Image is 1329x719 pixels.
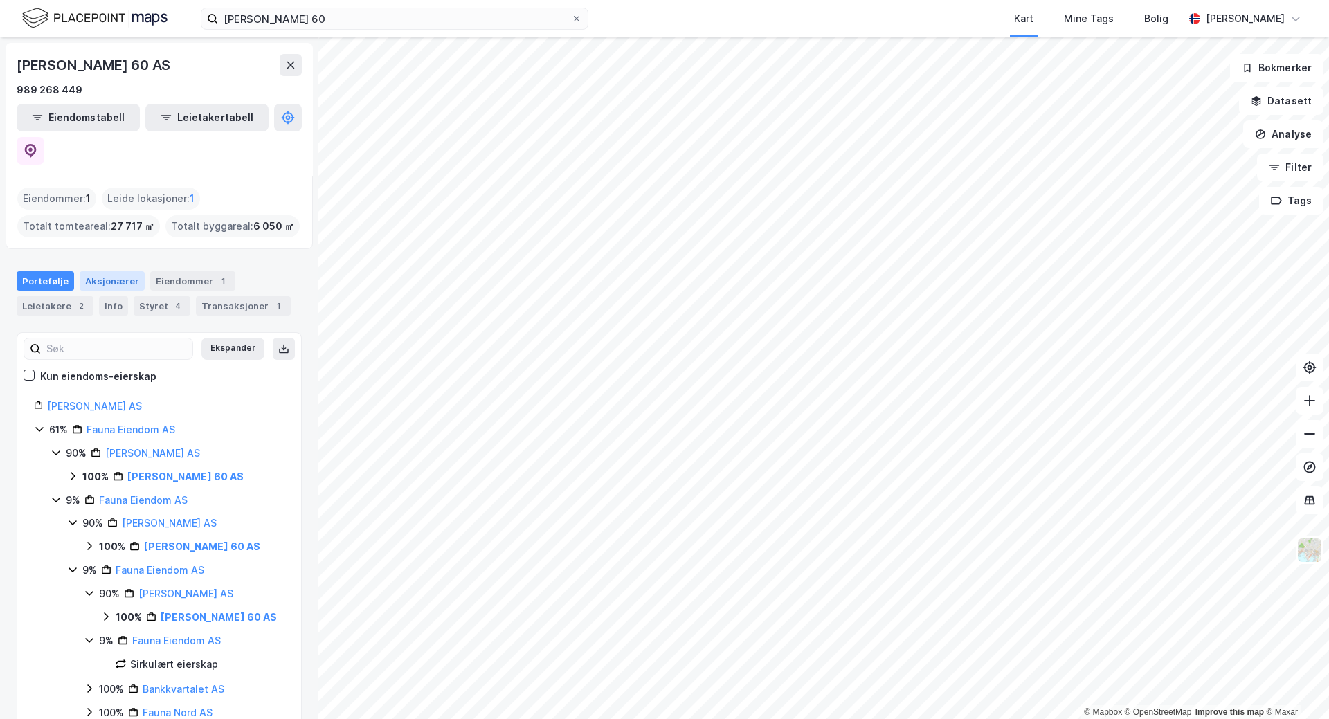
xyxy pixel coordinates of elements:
div: Sirkulært eierskap [130,656,218,673]
div: 4 [171,299,185,313]
a: [PERSON_NAME] AS [105,447,200,459]
span: 27 717 ㎡ [111,218,154,235]
input: Søk på adresse, matrikkel, gårdeiere, leietakere eller personer [218,8,571,29]
button: Eiendomstabell [17,104,140,131]
div: Totalt tomteareal : [17,215,160,237]
button: Filter [1257,154,1323,181]
div: Kun eiendoms-eierskap [40,368,156,385]
div: 989 268 449 [17,82,82,98]
button: Analyse [1243,120,1323,148]
a: Bankkvartalet AS [143,683,224,695]
img: Z [1296,537,1323,563]
a: [PERSON_NAME] AS [47,400,142,412]
span: 1 [190,190,195,207]
div: 100% [82,468,109,485]
div: 2 [74,299,88,313]
div: 9% [82,562,97,579]
div: 61% [49,421,68,438]
a: [PERSON_NAME] 60 AS [127,471,244,482]
a: Mapbox [1084,707,1122,717]
iframe: Chat Widget [1260,653,1329,719]
span: 6 050 ㎡ [253,218,294,235]
div: Eiendommer [150,271,235,291]
div: [PERSON_NAME] 60 AS [17,54,173,76]
div: 100% [99,681,124,698]
button: Ekspander [201,338,264,360]
div: Leide lokasjoner : [102,188,200,210]
a: Fauna Eiendom AS [116,564,204,576]
a: Fauna Eiendom AS [87,424,175,435]
div: Info [99,296,128,316]
button: Tags [1259,187,1323,215]
div: 1 [271,299,285,313]
div: Transaksjoner [196,296,291,316]
div: Kart [1014,10,1033,27]
div: 9% [99,632,114,649]
div: Styret [134,296,190,316]
img: logo.f888ab2527a4732fd821a326f86c7f29.svg [22,6,168,30]
div: Eiendommer : [17,188,96,210]
div: Portefølje [17,271,74,291]
div: [PERSON_NAME] [1206,10,1285,27]
div: Leietakere [17,296,93,316]
div: 90% [66,445,87,462]
div: 100% [99,538,125,555]
div: Mine Tags [1064,10,1114,27]
a: Fauna Eiendom AS [132,635,221,646]
a: [PERSON_NAME] AS [138,588,233,599]
button: Datasett [1239,87,1323,115]
a: [PERSON_NAME] 60 AS [161,611,277,623]
a: Fauna Nord AS [143,707,213,718]
div: 9% [66,492,80,509]
a: Fauna Eiendom AS [99,494,188,506]
div: 90% [99,585,120,602]
div: 1 [216,274,230,288]
button: Bokmerker [1230,54,1323,82]
div: Bolig [1144,10,1168,27]
a: [PERSON_NAME] 60 AS [144,540,260,552]
a: Improve this map [1195,707,1264,717]
div: Aksjonærer [80,271,145,291]
button: Leietakertabell [145,104,269,131]
a: [PERSON_NAME] AS [122,517,217,529]
div: 90% [82,515,103,531]
div: Totalt byggareal : [165,215,300,237]
a: OpenStreetMap [1125,707,1192,717]
span: 1 [86,190,91,207]
input: Søk [41,338,192,359]
div: 100% [116,609,142,626]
